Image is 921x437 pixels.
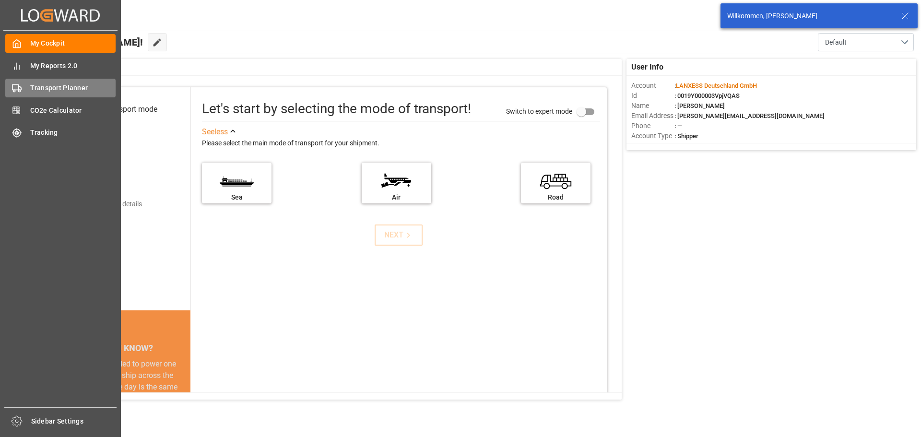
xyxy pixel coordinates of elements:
a: Transport Planner [5,79,116,97]
div: DID YOU KNOW? [52,338,190,358]
div: Please select the main mode of transport for your shipment. [202,138,600,149]
span: User Info [631,61,663,73]
div: Willkommen, [PERSON_NAME] [727,11,892,21]
span: : — [674,122,682,130]
button: NEXT [375,224,423,246]
span: Transport Planner [30,83,116,93]
span: : 0019Y000003VpjVQAS [674,92,740,99]
div: Let's start by selecting the mode of transport! [202,99,471,119]
a: Tracking [5,123,116,142]
span: Default [825,37,847,47]
span: My Cockpit [30,38,116,48]
div: NEXT [384,229,413,241]
span: Switch to expert mode [506,107,572,115]
span: : Shipper [674,132,698,140]
span: Sidebar Settings [31,416,117,426]
a: My Cockpit [5,34,116,53]
span: Hello [PERSON_NAME]! [40,33,143,51]
span: Account [631,81,674,91]
span: Phone [631,121,674,131]
span: : [674,82,757,89]
span: : [PERSON_NAME][EMAIL_ADDRESS][DOMAIN_NAME] [674,112,825,119]
span: Email Address [631,111,674,121]
span: CO2e Calculator [30,106,116,116]
div: Road [526,192,586,202]
span: : [PERSON_NAME] [674,102,725,109]
div: Sea [207,192,267,202]
span: LANXESS Deutschland GmbH [676,82,757,89]
a: CO2e Calculator [5,101,116,119]
button: open menu [818,33,914,51]
span: Id [631,91,674,101]
div: The energy needed to power one large container ship across the ocean in a single day is the same ... [63,358,179,427]
a: My Reports 2.0 [5,56,116,75]
span: Tracking [30,128,116,138]
span: Account Type [631,131,674,141]
span: My Reports 2.0 [30,61,116,71]
div: Air [366,192,426,202]
div: See less [202,126,228,138]
span: Name [631,101,674,111]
